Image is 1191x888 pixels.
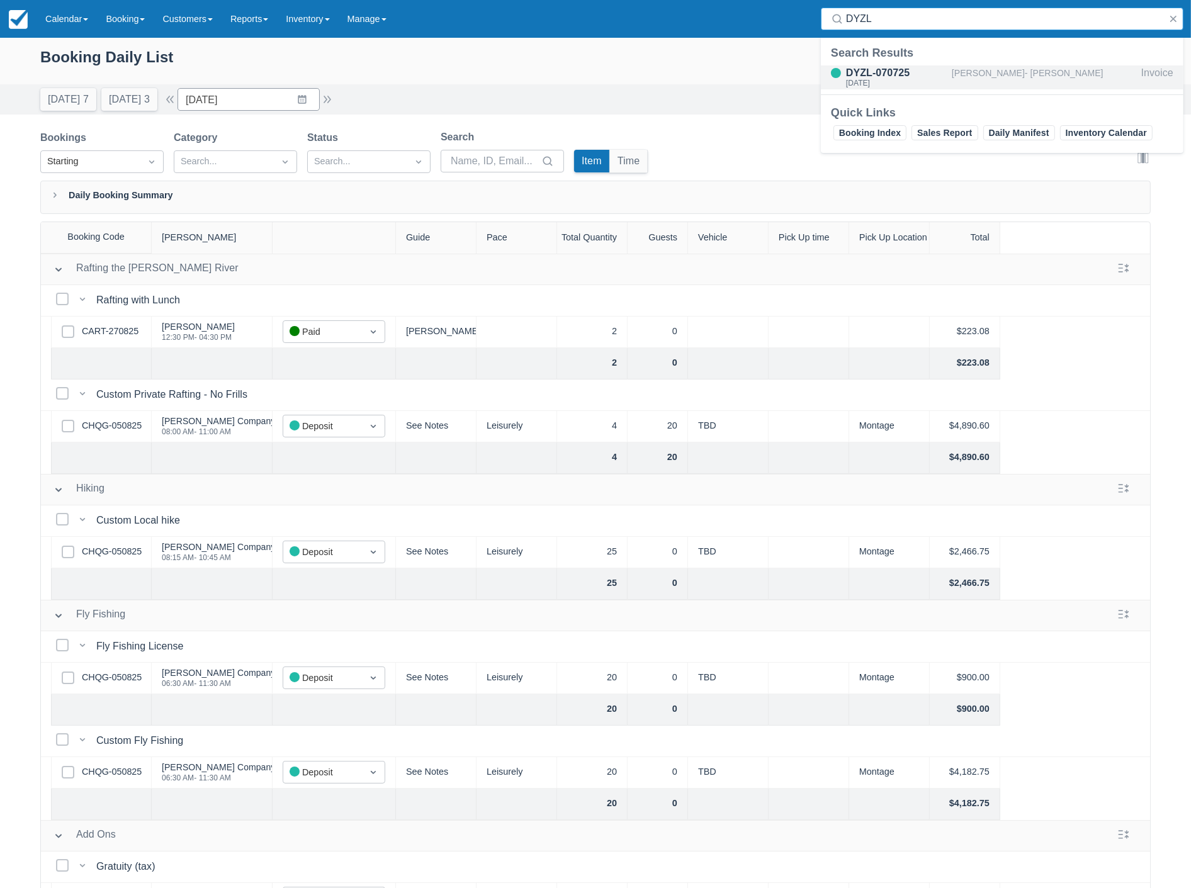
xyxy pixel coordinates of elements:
div: 20 [557,757,628,789]
div: $223.08 [930,317,1000,348]
div: 20 [557,789,628,820]
div: $4,890.60 [930,442,1000,474]
div: 08:00 AM - 11:00 AM [162,428,356,436]
span: Dropdown icon [367,420,380,432]
span: Dropdown icon [145,155,158,168]
img: checkfront-main-nav-mini-logo.png [9,10,28,29]
input: Search ( / ) [846,8,1163,30]
div: Rafting with Lunch [96,293,185,308]
div: Montage [849,663,930,694]
div: 06:30 AM - 11:30 AM [162,774,356,782]
div: Paid [290,325,356,339]
div: 25 [557,537,628,568]
a: CART-270825 [82,325,138,339]
a: CHQG-050825 [82,671,142,685]
div: Pick Up Location [849,222,930,254]
div: $4,890.60 [930,411,1000,442]
div: Deposit [290,545,356,559]
div: [PERSON_NAME] [162,322,235,331]
div: Vehicle [688,222,769,254]
div: TBD [688,411,769,442]
div: Pick Up time [769,222,849,254]
div: Search Results [831,45,1173,60]
div: 25 [557,568,628,600]
span: Dropdown icon [367,325,380,338]
div: 0 [628,757,688,789]
div: 0 [628,694,688,726]
div: See Notes [396,663,477,694]
button: Fly Fishing [48,604,130,627]
div: Pace [477,222,557,254]
div: [DATE] [846,79,947,87]
div: $2,466.75 [930,537,1000,568]
div: [PERSON_NAME] [152,222,273,254]
a: CHQG-050825 [82,545,142,559]
a: CHQG-050825 [82,765,142,779]
div: 08:15 AM - 10:45 AM [162,554,356,561]
div: $900.00 [930,663,1000,694]
div: 20 [628,411,688,442]
div: Guests [628,222,688,254]
button: Rafting the [PERSON_NAME] River [48,258,244,281]
button: Hiking [48,478,110,501]
div: TBD [688,663,769,694]
div: Guide [396,222,477,254]
div: 0 [628,663,688,694]
div: Custom Local hike [96,513,185,528]
div: Leisurely [477,537,557,568]
div: Leisurely [477,757,557,789]
div: Custom Private Rafting - No Frills [96,387,252,402]
div: 0 [628,348,688,379]
span: Dropdown icon [412,155,425,168]
div: 06:30 AM - 11:30 AM [162,680,356,687]
div: See Notes [396,411,477,442]
div: Montage [849,411,930,442]
span: Dropdown icon [367,546,380,558]
div: Leisurely [477,411,557,442]
div: $2,466.75 [930,568,1000,600]
a: Daily Manifest [983,125,1055,140]
button: Time [610,150,648,172]
label: Status [307,130,343,145]
input: Date [178,88,320,111]
div: 2 [557,348,628,379]
div: 0 [628,789,688,820]
div: Leisurely [477,663,557,694]
div: Total Quantity [557,222,628,254]
div: Quick Links [831,105,1173,120]
span: Dropdown icon [367,672,380,684]
a: CHQG-050825 [82,419,142,433]
div: 2 [557,317,628,348]
div: [PERSON_NAME] Company - [PERSON_NAME] [162,417,356,425]
div: Montage [849,757,930,789]
div: [PERSON_NAME] [396,317,477,348]
div: See Notes [396,757,477,789]
div: $4,182.75 [930,757,1000,789]
div: Deposit [290,419,356,434]
button: [DATE] 3 [101,88,157,111]
div: Gratuity (tax) [96,859,161,874]
div: 4 [557,442,628,474]
span: Dropdown icon [367,766,380,778]
div: Deposit [290,765,356,780]
div: Custom Fly Fishing [96,733,188,748]
div: 20 [557,663,628,694]
button: [DATE] 7 [40,88,96,111]
div: Montage [849,537,930,568]
div: Invoice [1141,65,1173,89]
div: [PERSON_NAME] Company - [PERSON_NAME] [162,668,356,677]
span: Dropdown icon [279,155,291,168]
label: Bookings [40,130,91,145]
div: See Notes [396,537,477,568]
label: Category [174,130,222,145]
div: Deposit [290,671,356,685]
div: [PERSON_NAME] Company - [PERSON_NAME] [162,763,356,772]
a: Booking Index [833,125,906,140]
div: 20 [557,694,628,726]
div: Booking Daily List [40,45,1151,82]
a: DYZL-070725[DATE][PERSON_NAME]- [PERSON_NAME]Invoice [821,65,1183,89]
div: TBD [688,537,769,568]
button: Add Ons [48,824,121,847]
div: [PERSON_NAME] Company - [PERSON_NAME] [162,542,356,551]
div: TBD [688,757,769,789]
